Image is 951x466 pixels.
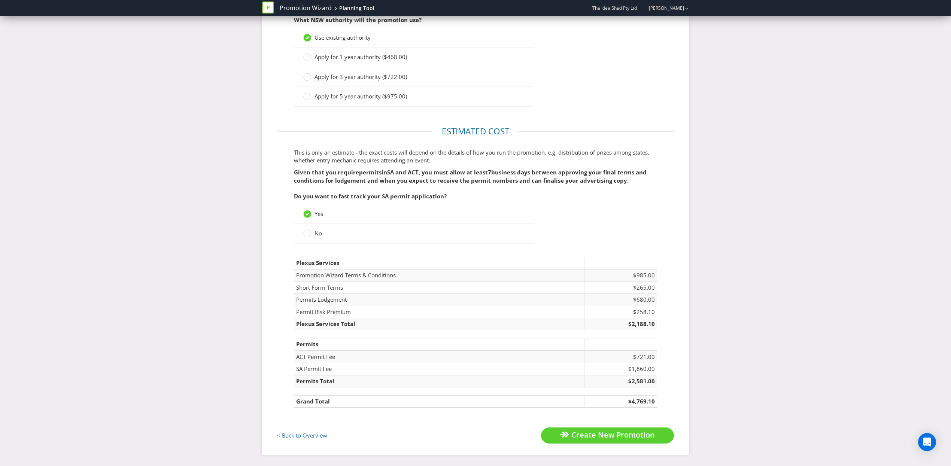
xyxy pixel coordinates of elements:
span: The Idea Shed Pty Ltd [592,5,637,11]
td: Permit Risk Premium [294,306,584,318]
span: permits [359,168,382,176]
td: $2,188.10 [584,318,657,330]
td: $265.00 [584,281,657,293]
span: 7 [488,168,491,176]
div: Open Intercom Messenger [918,433,936,451]
div: Planning Tool [339,4,374,12]
td: Permits Total [294,375,584,387]
a: [PERSON_NAME] [641,5,684,11]
span: Do you want to fast track your SA permit application? [294,192,447,200]
a: < Back to Overview [277,432,327,439]
span: Apply for 3 year authority ($722.00) [315,73,407,80]
td: Permits Lodgement [294,294,584,306]
td: Grand Total [294,396,584,408]
p: This is only an estimate - the exact costs will depend on the details of how you run the promotio... [294,149,657,165]
td: $2,581.00 [584,375,657,387]
span: SA and ACT [387,168,419,176]
td: Plexus Services [294,257,584,269]
td: $4,769.10 [584,396,657,408]
td: Permits [294,338,584,351]
span: Use existing authority [315,34,371,41]
span: Apply for 5 year authority ($975.00) [315,92,407,100]
td: Short Form Terms [294,281,584,293]
span: Apply for 1 year authority ($468.00) [315,53,407,61]
button: Create New Promotion [541,427,674,444]
td: SA Permit Fee [294,363,584,375]
span: No [315,229,322,237]
td: $721.00 [584,351,657,363]
td: ACT Permit Fee [294,351,584,363]
span: Yes [315,210,323,217]
span: Given that you require [294,168,359,176]
span: , you must allow at least [419,168,488,176]
td: Promotion Wizard Terms & Conditions [294,269,584,281]
td: $1,860.00 [584,363,657,375]
td: $258.10 [584,306,657,318]
legend: Estimated cost [432,125,519,137]
a: Promotion Wizard [280,4,332,12]
span: in [382,168,387,176]
span: business days between approving your final terms and conditions for lodgement and when you expect... [294,168,647,184]
span: Create New Promotion [571,430,655,440]
td: $985.00 [584,269,657,281]
td: $680.00 [584,294,657,306]
td: Plexus Services Total [294,318,584,330]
